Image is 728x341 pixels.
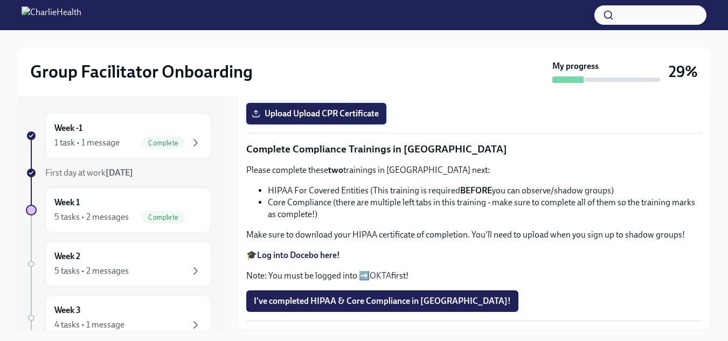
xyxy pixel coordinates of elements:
[45,168,133,178] span: First day at work
[106,168,133,178] strong: [DATE]
[54,304,81,316] h6: Week 3
[246,270,702,282] p: Note: You must be logged into ➡️ first!
[26,241,211,287] a: Week 25 tasks • 2 messages
[246,290,518,312] button: I've completed HIPAA & Core Compliance in [GEOGRAPHIC_DATA]!
[54,250,80,262] h6: Week 2
[26,113,211,158] a: Week -11 task • 1 messageComplete
[246,249,702,261] p: 🎓
[26,167,211,179] a: First day at work[DATE]
[246,103,386,124] label: Upload Upload CPR Certificate
[54,122,82,134] h6: Week -1
[246,142,702,156] p: Complete Compliance Trainings in [GEOGRAPHIC_DATA]
[268,185,702,197] li: HIPAA For Covered Entities (This training is required you can observe/shadow groups)
[22,6,81,24] img: CharlieHealth
[552,60,599,72] strong: My progress
[54,211,129,223] div: 5 tasks • 2 messages
[370,270,391,281] a: OKTA
[54,265,129,277] div: 5 tasks • 2 messages
[54,137,120,149] div: 1 task • 1 message
[257,250,340,260] a: Log into Docebo here!
[142,139,185,147] span: Complete
[54,319,124,331] div: 4 tasks • 1 message
[669,62,698,81] h3: 29%
[26,295,211,340] a: Week 34 tasks • 1 message
[246,164,702,176] p: Please complete these trainings in [GEOGRAPHIC_DATA] next:
[328,165,343,175] strong: two
[268,197,702,220] li: Core Compliance (there are multiple left tabs in this training - make sure to complete all of the...
[54,197,80,208] h6: Week 1
[246,229,702,241] p: Make sure to download your HIPAA certificate of completion. You'll need to upload when you sign u...
[30,61,253,82] h2: Group Facilitator Onboarding
[254,296,511,307] span: I've completed HIPAA & Core Compliance in [GEOGRAPHIC_DATA]!
[460,185,492,196] strong: BEFORE
[26,187,211,233] a: Week 15 tasks • 2 messagesComplete
[254,108,379,119] span: Upload Upload CPR Certificate
[142,213,185,221] span: Complete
